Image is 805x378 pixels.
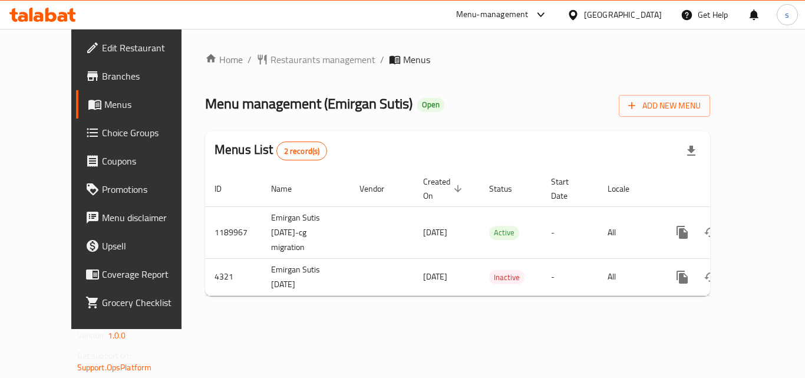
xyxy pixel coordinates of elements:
[77,360,152,375] a: Support.OpsPlatform
[677,137,705,165] div: Export file
[542,206,598,258] td: -
[489,271,524,284] span: Inactive
[668,263,697,291] button: more
[205,90,413,117] span: Menu management ( Emirgan Sutis )
[76,260,206,288] a: Coverage Report
[628,98,701,113] span: Add New Menu
[205,206,262,258] td: 1189967
[276,142,328,160] div: Total records count
[102,239,196,253] span: Upsell
[489,226,519,239] span: Active
[380,52,384,67] li: /
[76,62,206,90] a: Branches
[456,8,529,22] div: Menu-management
[76,175,206,203] a: Promotions
[403,52,430,67] span: Menus
[277,146,327,157] span: 2 record(s)
[608,182,645,196] span: Locale
[668,218,697,246] button: more
[697,263,725,291] button: Change Status
[102,211,196,225] span: Menu disclaimer
[598,258,659,295] td: All
[104,97,196,111] span: Menus
[262,206,350,258] td: Emirgan Sutis [DATE]-cg migration
[76,203,206,232] a: Menu disclaimer
[271,182,307,196] span: Name
[262,258,350,295] td: Emirgan Sutis [DATE]
[785,8,789,21] span: s
[423,269,447,284] span: [DATE]
[423,175,466,203] span: Created On
[102,41,196,55] span: Edit Restaurant
[205,52,710,67] nav: breadcrumb
[102,69,196,83] span: Branches
[248,52,252,67] li: /
[108,328,126,343] span: 1.0.0
[76,288,206,317] a: Grocery Checklist
[215,182,237,196] span: ID
[489,182,527,196] span: Status
[205,171,791,296] table: enhanced table
[598,206,659,258] td: All
[76,232,206,260] a: Upsell
[584,8,662,21] div: [GEOGRAPHIC_DATA]
[205,52,243,67] a: Home
[102,267,196,281] span: Coverage Report
[102,126,196,140] span: Choice Groups
[76,147,206,175] a: Coupons
[102,295,196,310] span: Grocery Checklist
[542,258,598,295] td: -
[659,171,791,207] th: Actions
[359,182,400,196] span: Vendor
[551,175,584,203] span: Start Date
[489,226,519,240] div: Active
[215,141,327,160] h2: Menus List
[102,154,196,168] span: Coupons
[205,258,262,295] td: 4321
[76,90,206,119] a: Menus
[270,52,375,67] span: Restaurants management
[76,119,206,147] a: Choice Groups
[77,328,106,343] span: Version:
[417,98,444,112] div: Open
[619,95,710,117] button: Add New Menu
[423,225,447,240] span: [DATE]
[417,100,444,110] span: Open
[256,52,375,67] a: Restaurants management
[489,270,524,284] div: Inactive
[697,218,725,246] button: Change Status
[76,34,206,62] a: Edit Restaurant
[77,348,131,363] span: Get support on:
[102,182,196,196] span: Promotions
